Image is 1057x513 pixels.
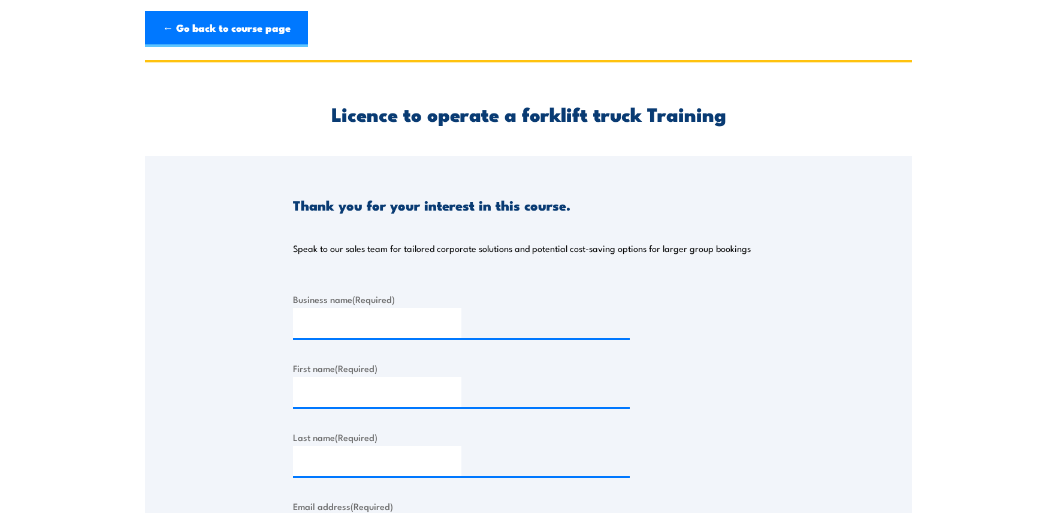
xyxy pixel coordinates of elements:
[145,11,308,47] a: ← Go back to course page
[293,105,765,122] h2: Licence to operate a forklift truck Training
[293,242,751,254] p: Speak to our sales team for tailored corporate solutions and potential cost-saving options for la...
[293,499,393,512] label: Email address
[293,198,570,212] h3: Thank you for your interest in this course.
[335,361,377,374] span: (Required)
[351,499,393,512] span: (Required)
[335,430,377,443] span: (Required)
[293,292,395,305] label: Business name
[293,430,377,443] label: Last name
[352,292,395,305] span: (Required)
[293,361,377,374] label: First name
